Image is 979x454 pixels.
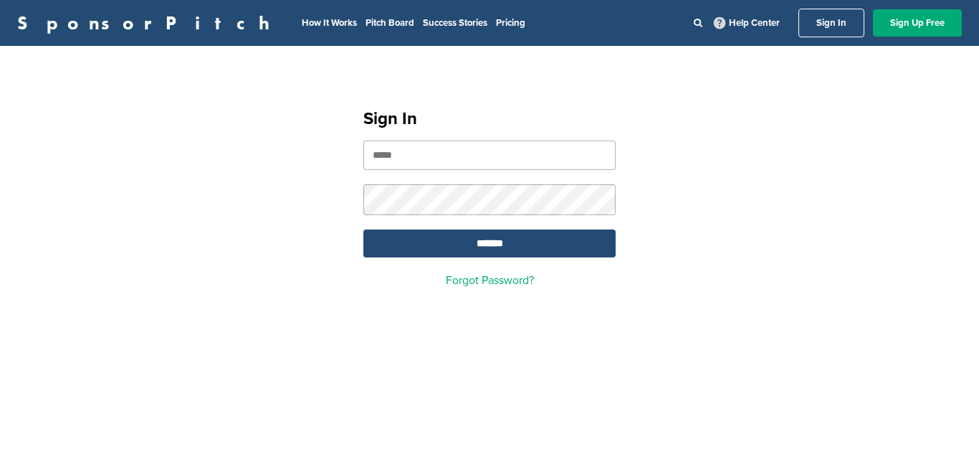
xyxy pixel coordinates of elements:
[446,273,534,288] a: Forgot Password?
[366,17,414,29] a: Pitch Board
[423,17,487,29] a: Success Stories
[873,9,962,37] a: Sign Up Free
[798,9,864,37] a: Sign In
[17,14,279,32] a: SponsorPitch
[711,14,783,32] a: Help Center
[496,17,525,29] a: Pricing
[363,106,616,132] h1: Sign In
[302,17,357,29] a: How It Works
